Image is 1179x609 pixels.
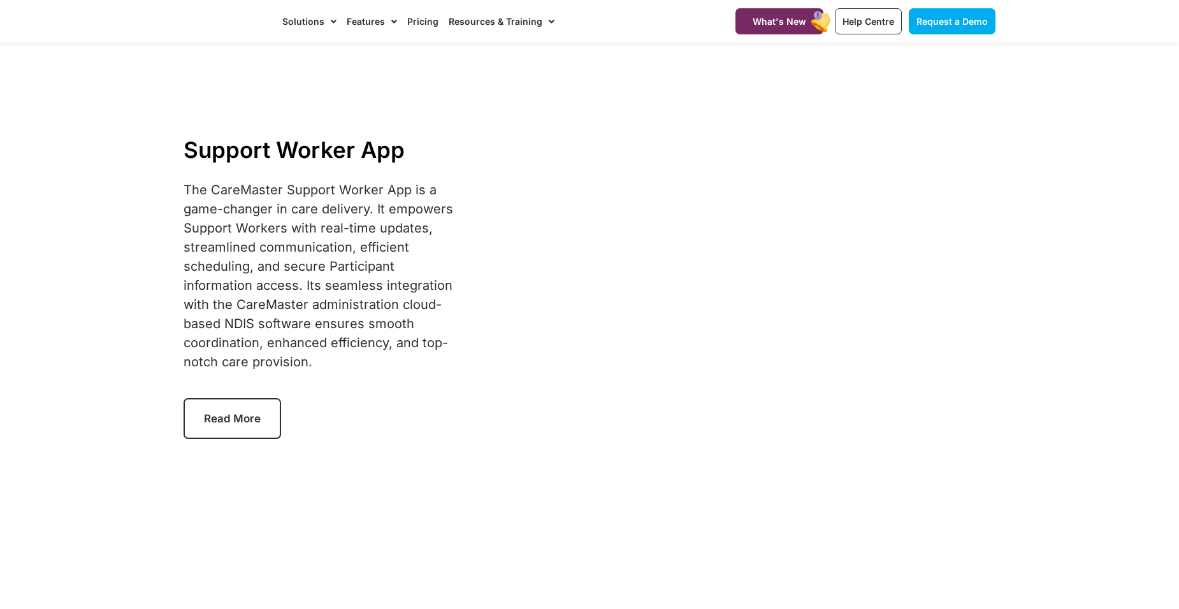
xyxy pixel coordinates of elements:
a: What's New [735,8,823,34]
span: Help Centre [843,16,894,27]
div: The CareMaster Support Worker App is a game-changer in care delivery. It empowers Support Workers... [184,180,459,371]
a: Read More [184,398,281,439]
span: Request a Demo [916,16,988,27]
a: Help Centre [835,8,902,34]
span: What's New [753,16,806,27]
h1: Support Worker App [184,136,459,163]
span: Read More [204,412,261,425]
img: CareMaster Logo [184,12,270,31]
a: Request a Demo [909,8,995,34]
